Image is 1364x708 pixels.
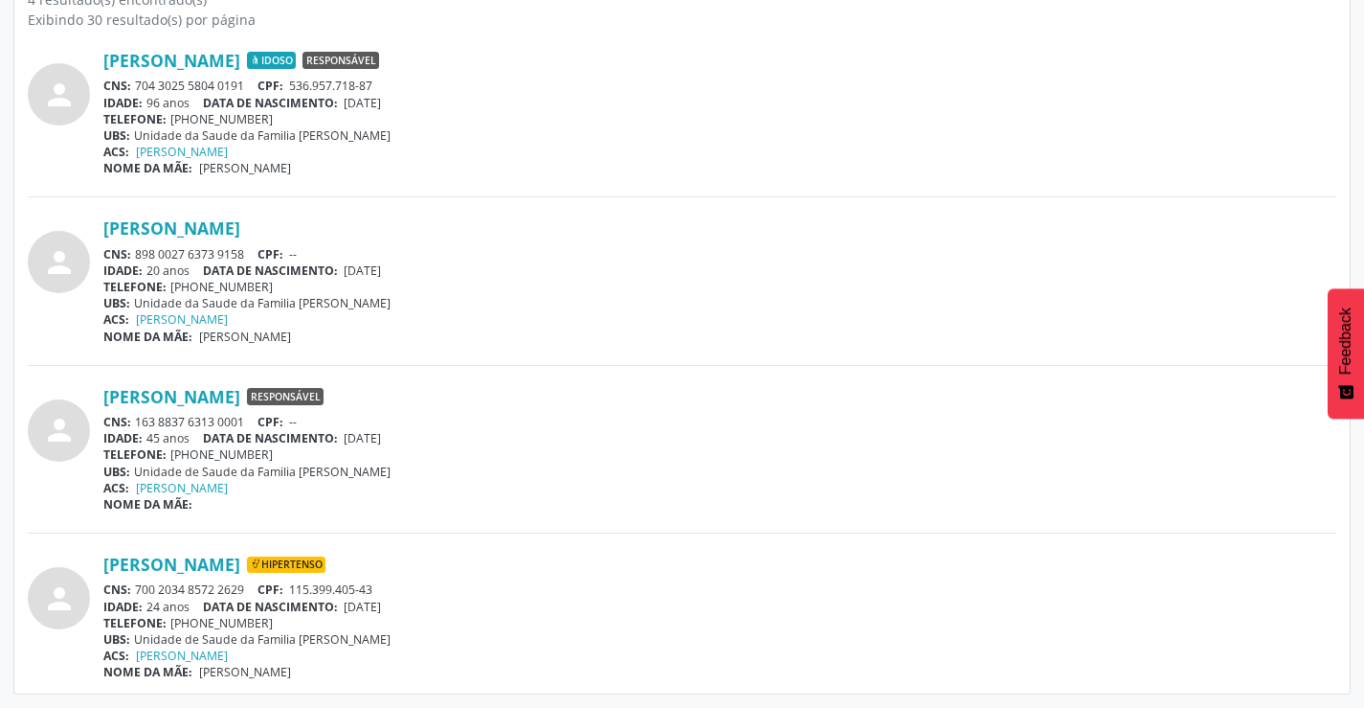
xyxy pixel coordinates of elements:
[103,414,1336,430] div: 163 8837 6313 0001
[257,78,283,94] span: CPF:
[103,582,1336,598] div: 700 2034 8572 2629
[103,78,131,94] span: CNS:
[103,615,167,631] span: TELEFONE:
[344,95,381,111] span: [DATE]
[257,246,283,263] span: CPF:
[103,246,1336,263] div: 898 0027 6373 9158
[103,496,192,513] span: NOME DA MÃE:
[42,582,77,616] i: person
[103,464,1336,480] div: Unidade de Saude da Familia [PERSON_NAME]
[103,217,240,239] a: [PERSON_NAME]
[103,111,1336,127] div: [PHONE_NUMBER]
[103,480,129,496] span: ACS:
[42,78,77,112] i: person
[103,599,143,615] span: IDADE:
[103,95,1336,111] div: 96 anos
[103,631,130,648] span: UBS:
[103,279,167,295] span: TELEFONE:
[103,599,1336,615] div: 24 anos
[103,664,192,680] span: NOME DA MÃE:
[103,127,1336,144] div: Unidade da Saude da Familia [PERSON_NAME]
[103,246,131,263] span: CNS:
[103,582,131,598] span: CNS:
[103,464,130,480] span: UBS:
[199,664,291,680] span: [PERSON_NAME]
[247,388,324,405] span: Responsável
[289,78,372,94] span: 536.957.718-87
[344,599,381,615] span: [DATE]
[203,263,338,279] span: DATA DE NASCIMENTO:
[103,295,1336,311] div: Unidade da Saude da Familia [PERSON_NAME]
[103,127,130,144] span: UBS:
[103,311,129,328] span: ACS:
[136,311,228,328] a: [PERSON_NAME]
[203,430,338,446] span: DATA DE NASCIMENTO:
[103,648,129,664] span: ACS:
[103,295,130,311] span: UBS:
[199,160,291,176] span: [PERSON_NAME]
[103,263,1336,279] div: 20 anos
[103,446,167,463] span: TELEFONE:
[103,95,143,111] span: IDADE:
[199,329,291,345] span: [PERSON_NAME]
[257,414,283,430] span: CPF:
[103,263,143,279] span: IDADE:
[247,557,325,574] span: Hipertenso
[103,631,1336,648] div: Unidade de Saude da Familia [PERSON_NAME]
[103,430,1336,446] div: 45 anos
[289,246,297,263] span: --
[42,413,77,447] i: person
[289,414,297,430] span: --
[302,52,379,69] span: Responsável
[103,78,1336,94] div: 704 3025 5804 0191
[103,430,143,446] span: IDADE:
[103,144,129,160] span: ACS:
[103,50,240,71] a: [PERSON_NAME]
[103,386,240,407] a: [PERSON_NAME]
[103,160,192,176] span: NOME DA MÃE:
[42,245,77,280] i: person
[1337,308,1354,375] span: Feedback
[103,414,131,430] span: CNS:
[203,599,338,615] span: DATA DE NASCIMENTO:
[344,430,381,446] span: [DATE]
[103,615,1336,631] div: [PHONE_NUMBER]
[203,95,338,111] span: DATA DE NASCIMENTO:
[103,329,192,345] span: NOME DA MÃE:
[257,582,283,598] span: CPF:
[103,111,167,127] span: TELEFONE:
[28,10,1336,30] div: Exibindo 30 resultado(s) por página
[103,279,1336,295] div: [PHONE_NUMBER]
[103,446,1336,463] div: [PHONE_NUMBER]
[289,582,372,598] span: 115.399.405-43
[136,144,228,160] a: [PERSON_NAME]
[344,263,381,279] span: [DATE]
[136,480,228,496] a: [PERSON_NAME]
[247,52,296,69] span: Idoso
[136,648,228,664] a: [PERSON_NAME]
[1328,288,1364,419] button: Feedback - Mostrar pesquisa
[103,554,240,575] a: [PERSON_NAME]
